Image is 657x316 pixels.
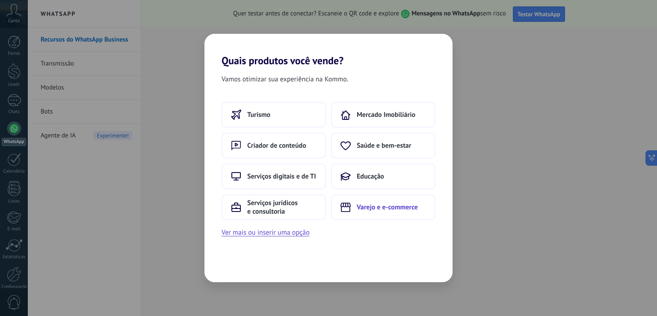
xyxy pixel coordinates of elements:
span: Serviços jurídicos e consultoria [247,199,317,216]
h2: Quais produtos você vende? [204,34,453,67]
button: Saúde e bem-estar [331,133,435,158]
button: Criador de conteúdo [222,133,326,158]
button: Turismo [222,102,326,128]
button: Varejo e e-commerce [331,194,435,220]
span: Mercado Imobiliário [357,110,415,119]
span: Educação [357,172,384,181]
button: Mercado Imobiliário [331,102,435,128]
span: Varejo e e-commerce [357,203,418,212]
button: Educação [331,164,435,189]
span: Saúde e bem-estar [357,141,411,150]
button: Serviços digitais e de TI [222,164,326,189]
span: Serviços digitais e de TI [247,172,316,181]
button: Serviços jurídicos e consultoria [222,194,326,220]
span: Turismo [247,110,270,119]
span: Vamos otimizar sua experiência na Kommo. [222,74,348,85]
span: Criador de conteúdo [247,141,306,150]
button: Ver mais ou inserir uma opção [222,227,310,238]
